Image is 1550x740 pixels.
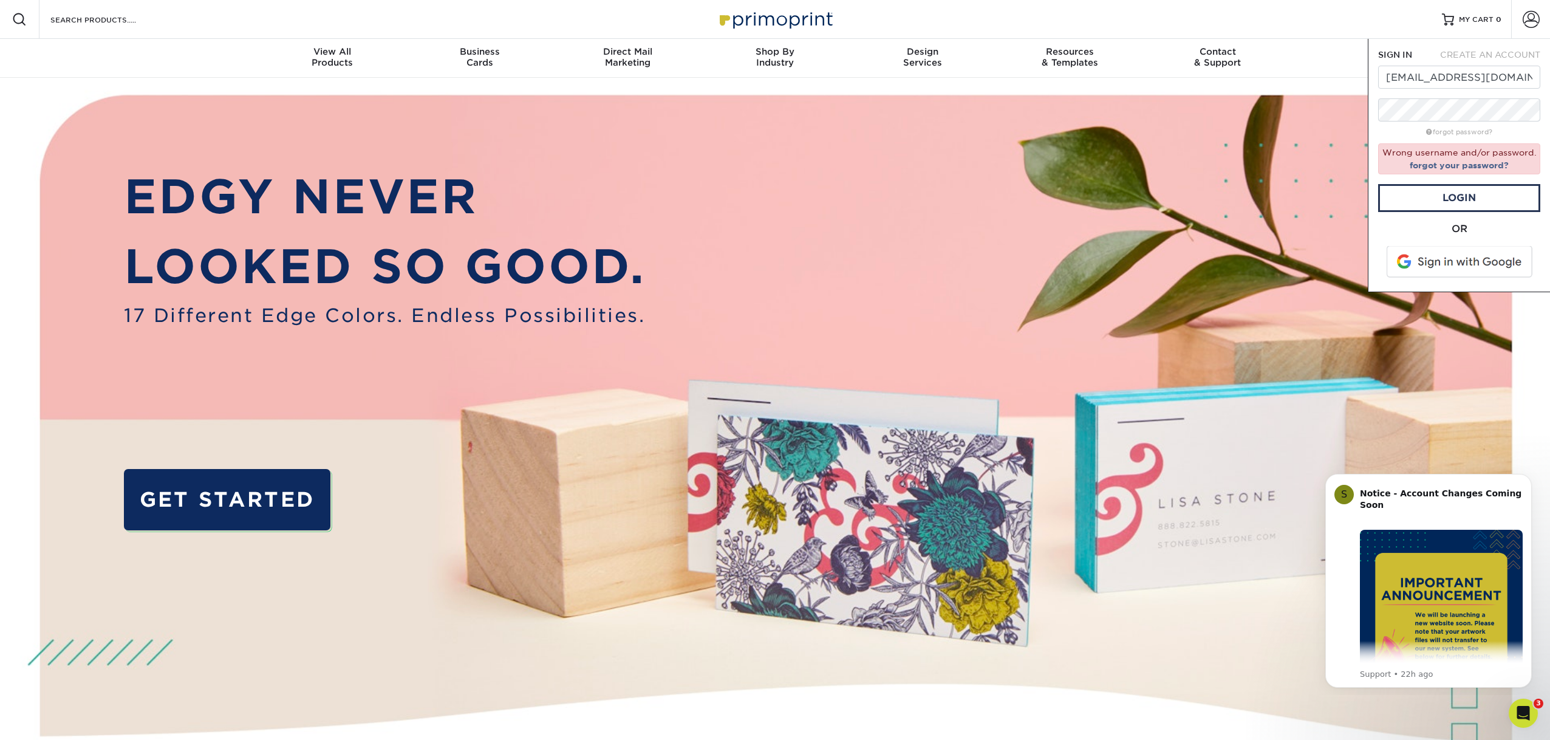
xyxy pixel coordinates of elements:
[1144,39,1291,78] a: Contact& Support
[49,12,168,27] input: SEARCH PRODUCTS.....
[1307,463,1550,695] iframe: Intercom notifications message
[1496,15,1501,24] span: 0
[702,46,849,57] span: Shop By
[259,46,406,57] span: View All
[554,46,702,68] div: Marketing
[1509,699,1538,728] iframe: Intercom live chat
[702,46,849,68] div: Industry
[1426,128,1492,136] a: forgot password?
[1378,143,1540,174] div: Wrong username and/or password.
[406,39,554,78] a: BusinessCards
[406,46,554,68] div: Cards
[124,302,646,330] span: 17 Different Edge Colors. Endless Possibilities.
[848,46,996,68] div: Services
[259,39,406,78] a: View AllProducts
[406,46,554,57] span: Business
[1378,222,1540,236] div: OR
[1459,15,1494,25] span: MY CART
[1440,50,1540,60] span: CREATE AN ACCOUNT
[1378,66,1540,89] input: Email
[1378,184,1540,212] a: Login
[714,6,836,32] img: Primoprint
[996,46,1144,68] div: & Templates
[702,39,849,78] a: Shop ByIndustry
[259,46,406,68] div: Products
[1144,46,1291,57] span: Contact
[554,46,702,57] span: Direct Mail
[554,39,702,78] a: Direct MailMarketing
[1534,699,1543,708] span: 3
[124,469,330,530] a: GET STARTED
[1144,46,1291,68] div: & Support
[124,232,646,302] p: LOOKED SO GOOD.
[124,162,646,232] p: EDGY NEVER
[996,46,1144,57] span: Resources
[996,39,1144,78] a: Resources& Templates
[1410,160,1509,170] a: forgot your password?
[848,39,996,78] a: DesignServices
[848,46,996,57] span: Design
[1378,50,1412,60] span: SIGN IN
